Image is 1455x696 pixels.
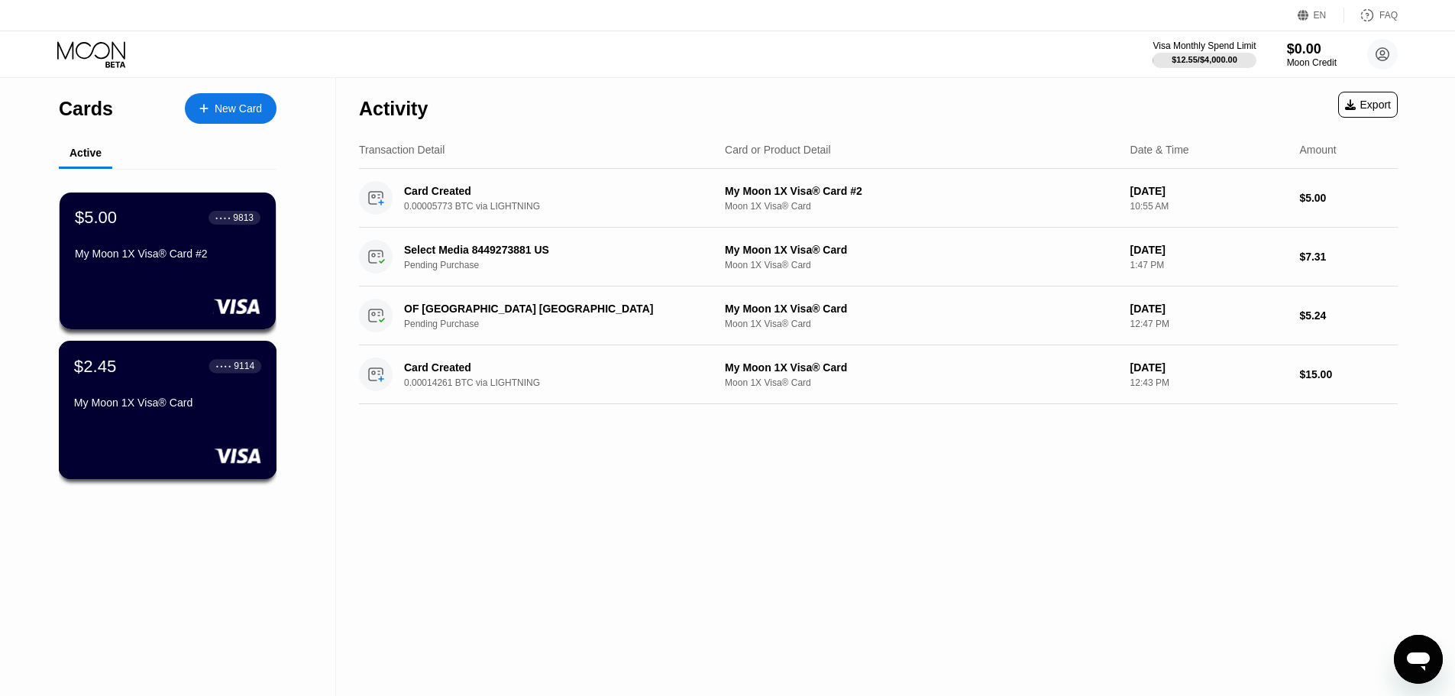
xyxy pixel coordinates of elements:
div: [DATE] [1130,361,1288,374]
div: Select Media 8449273881 USPending PurchaseMy Moon 1X Visa® CardMoon 1X Visa® Card[DATE]1:47 PM$7.31 [359,228,1398,286]
div: My Moon 1X Visa® Card #2 [75,248,260,260]
div: 12:47 PM [1130,319,1288,329]
div: Card Created [404,361,700,374]
div: EN [1314,10,1327,21]
div: OF [GEOGRAPHIC_DATA] [GEOGRAPHIC_DATA]Pending PurchaseMy Moon 1X Visa® CardMoon 1X Visa® Card[DAT... [359,286,1398,345]
div: Select Media 8449273881 US [404,244,700,256]
div: ● ● ● ● [216,364,231,368]
div: Active [70,147,102,159]
div: Card Created [404,185,700,197]
div: New Card [185,93,276,124]
div: My Moon 1X Visa® Card [725,303,1118,315]
div: EN [1298,8,1344,23]
div: [DATE] [1130,244,1288,256]
div: My Moon 1X Visa® Card [725,361,1118,374]
div: Moon 1X Visa® Card [725,201,1118,212]
div: $2.45● ● ● ●9114My Moon 1X Visa® Card [60,342,276,478]
div: Card Created0.00005773 BTC via LIGHTNINGMy Moon 1X Visa® Card #2Moon 1X Visa® Card[DATE]10:55 AM$... [359,169,1398,228]
div: 1:47 PM [1130,260,1288,270]
div: $5.00● ● ● ●9813My Moon 1X Visa® Card #2 [60,193,276,329]
div: New Card [215,102,262,115]
div: 10:55 AM [1130,201,1288,212]
div: [DATE] [1130,185,1288,197]
iframe: Button to launch messaging window [1394,635,1443,684]
div: $5.00 [75,208,117,228]
div: $7.31 [1299,251,1398,263]
div: $0.00 [1287,41,1337,57]
div: Cards [59,98,113,120]
div: Date & Time [1130,144,1189,156]
div: Pending Purchase [404,319,723,329]
div: $12.55 / $4,000.00 [1172,55,1237,64]
div: Export [1345,99,1391,111]
div: $0.00Moon Credit [1287,41,1337,68]
div: Card or Product Detail [725,144,831,156]
div: Amount [1299,144,1336,156]
div: My Moon 1X Visa® Card [725,244,1118,256]
div: $5.00 [1299,192,1398,204]
div: FAQ [1379,10,1398,21]
div: Moon 1X Visa® Card [725,377,1118,388]
div: Export [1338,92,1398,118]
div: [DATE] [1130,303,1288,315]
div: Activity [359,98,428,120]
div: Visa Monthly Spend Limit$12.55/$4,000.00 [1153,40,1256,68]
div: 0.00014261 BTC via LIGHTNING [404,377,723,388]
div: Visa Monthly Spend Limit [1153,40,1256,51]
div: My Moon 1X Visa® Card [74,397,261,409]
div: Pending Purchase [404,260,723,270]
div: My Moon 1X Visa® Card #2 [725,185,1118,197]
div: 0.00005773 BTC via LIGHTNING [404,201,723,212]
div: $2.45 [74,356,117,376]
div: OF [GEOGRAPHIC_DATA] [GEOGRAPHIC_DATA] [404,303,700,315]
div: $5.24 [1299,309,1398,322]
div: Moon Credit [1287,57,1337,68]
div: FAQ [1344,8,1398,23]
div: $15.00 [1299,368,1398,380]
div: Moon 1X Visa® Card [725,319,1118,329]
div: ● ● ● ● [215,215,231,220]
div: 9813 [233,212,254,223]
div: 12:43 PM [1130,377,1288,388]
div: Card Created0.00014261 BTC via LIGHTNINGMy Moon 1X Visa® CardMoon 1X Visa® Card[DATE]12:43 PM$15.00 [359,345,1398,404]
div: Transaction Detail [359,144,445,156]
div: Moon 1X Visa® Card [725,260,1118,270]
div: 9114 [234,361,254,371]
